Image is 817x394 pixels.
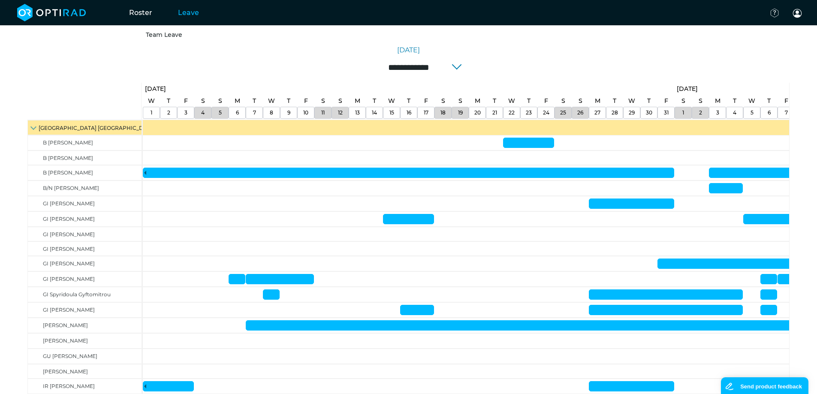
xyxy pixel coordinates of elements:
[43,216,95,222] span: GI [PERSON_NAME]
[397,45,420,55] a: [DATE]
[148,107,154,118] a: October 1, 2025
[43,185,99,191] span: B/N [PERSON_NAME]
[165,95,172,107] a: October 2, 2025
[662,95,670,107] a: October 31, 2025
[645,95,653,107] a: October 30, 2025
[268,107,275,118] a: October 8, 2025
[696,95,705,107] a: November 2, 2025
[644,107,654,118] a: October 30, 2025
[146,31,182,39] a: Team Leave
[473,95,482,107] a: October 20, 2025
[765,95,773,107] a: November 6, 2025
[626,95,637,107] a: October 29, 2025
[199,95,207,107] a: October 4, 2025
[731,107,739,118] a: November 4, 2025
[782,95,790,107] a: November 7, 2025
[456,107,465,118] a: October 19, 2025
[422,95,430,107] a: October 17, 2025
[43,368,88,375] span: [PERSON_NAME]
[783,107,790,118] a: November 7, 2025
[43,231,95,238] span: GI [PERSON_NAME]
[576,95,585,107] a: October 26, 2025
[714,107,721,118] a: November 3, 2025
[251,107,258,118] a: October 7, 2025
[353,95,362,107] a: October 13, 2025
[439,95,447,107] a: October 18, 2025
[387,107,396,118] a: October 15, 2025
[525,95,533,107] a: October 23, 2025
[405,95,413,107] a: October 16, 2025
[285,95,292,107] a: October 9, 2025
[680,107,686,118] a: November 1, 2025
[609,107,620,118] a: October 28, 2025
[43,322,88,328] span: [PERSON_NAME]
[353,107,362,118] a: October 13, 2025
[541,107,552,118] a: October 24, 2025
[558,107,568,118] a: October 25, 2025
[217,107,224,118] a: October 5, 2025
[250,95,258,107] a: October 7, 2025
[386,95,397,107] a: October 15, 2025
[506,107,517,118] a: October 22, 2025
[43,353,97,359] span: GU [PERSON_NAME]
[542,95,550,107] a: October 24, 2025
[39,125,156,131] span: [GEOGRAPHIC_DATA] [GEOGRAPHIC_DATA]
[301,107,311,118] a: October 10, 2025
[593,95,603,107] a: October 27, 2025
[371,95,378,107] a: October 14, 2025
[490,107,499,118] a: October 21, 2025
[234,107,241,118] a: October 6, 2025
[472,107,483,118] a: October 20, 2025
[697,107,704,118] a: November 2, 2025
[422,107,431,118] a: October 17, 2025
[199,107,207,118] a: October 4, 2025
[506,95,517,107] a: October 22, 2025
[575,107,585,118] a: October 26, 2025
[748,107,756,118] a: November 5, 2025
[43,260,95,267] span: GI [PERSON_NAME]
[524,107,534,118] a: October 23, 2025
[43,139,93,146] span: B [PERSON_NAME]
[731,95,739,107] a: November 4, 2025
[232,95,242,107] a: October 6, 2025
[662,107,671,118] a: October 31, 2025
[43,276,95,282] span: GI [PERSON_NAME]
[713,95,723,107] a: November 3, 2025
[43,169,93,176] span: B [PERSON_NAME]
[43,337,88,344] span: [PERSON_NAME]
[43,383,95,389] span: IR [PERSON_NAME]
[336,95,344,107] a: October 12, 2025
[438,107,448,118] a: October 18, 2025
[285,107,292,118] a: October 9, 2025
[182,95,190,107] a: October 3, 2025
[17,4,86,21] img: brand-opti-rad-logos-blue-and-white-d2f68631ba2948856bd03f2d395fb146ddc8fb01b4b6e9315ea85fa773367...
[143,83,168,95] a: October 1, 2025
[43,155,93,161] span: B [PERSON_NAME]
[216,95,224,107] a: October 5, 2025
[336,107,345,118] a: October 12, 2025
[766,107,773,118] a: November 6, 2025
[43,291,111,298] span: GI Spyridoula Gyftomitrou
[679,95,687,107] a: November 1, 2025
[43,200,95,207] span: GI [PERSON_NAME]
[675,83,700,95] a: November 1, 2025
[404,107,413,118] a: October 16, 2025
[146,95,157,107] a: October 1, 2025
[182,107,190,118] a: October 3, 2025
[319,107,327,118] a: October 11, 2025
[611,95,618,107] a: October 28, 2025
[491,95,498,107] a: October 21, 2025
[559,95,567,107] a: October 25, 2025
[266,95,277,107] a: October 8, 2025
[165,107,172,118] a: October 2, 2025
[43,246,95,252] span: GI [PERSON_NAME]
[592,107,603,118] a: October 27, 2025
[319,95,327,107] a: October 11, 2025
[302,95,310,107] a: October 10, 2025
[456,95,464,107] a: October 19, 2025
[746,95,757,107] a: November 5, 2025
[627,107,637,118] a: October 29, 2025
[43,307,95,313] span: GI [PERSON_NAME]
[370,107,379,118] a: October 14, 2025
